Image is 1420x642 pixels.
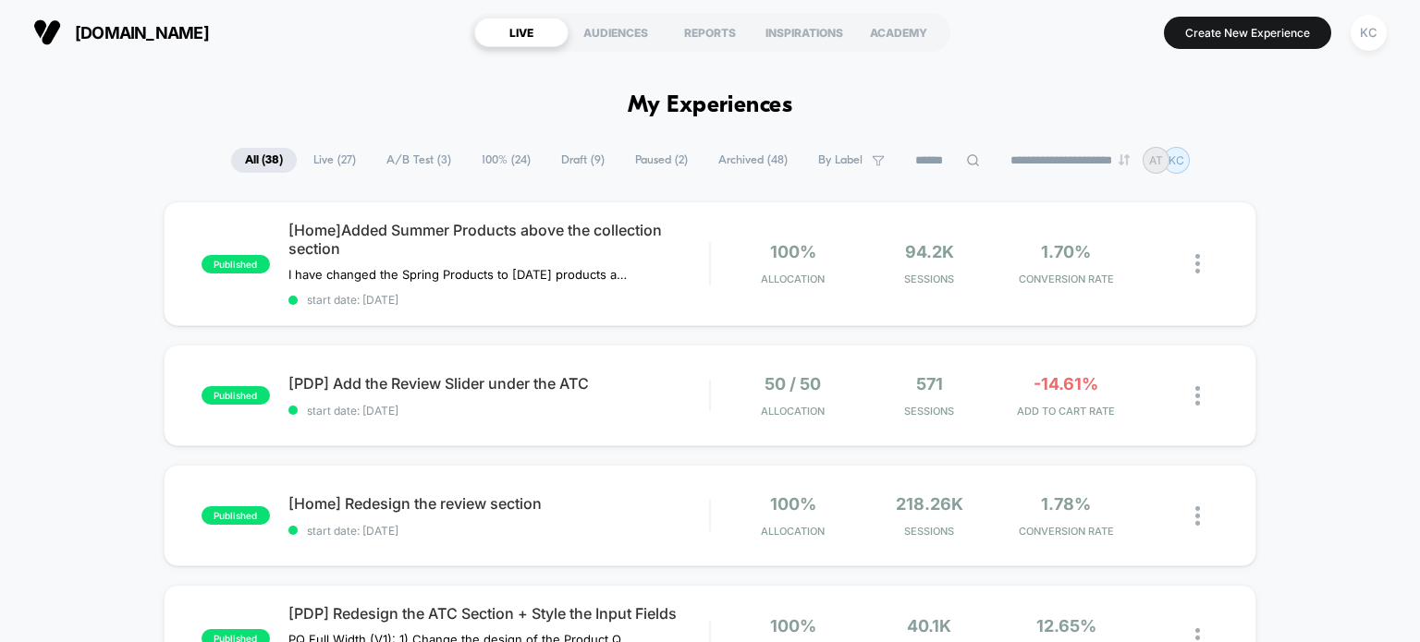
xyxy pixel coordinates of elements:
[33,18,61,46] img: Visually logo
[288,293,710,307] span: start date: [DATE]
[1041,242,1091,261] span: 1.70%
[288,267,631,282] span: I have changed the Spring Products to [DATE] products according to the Events.[Home]Added Spring ...
[1041,494,1091,514] span: 1.78%
[547,148,618,173] span: Draft ( 9 )
[28,18,214,47] button: [DOMAIN_NAME]
[288,524,710,538] span: start date: [DATE]
[770,242,816,261] span: 100%
[1119,154,1130,165] img: end
[663,18,757,47] div: REPORTS
[288,604,710,623] span: [PDP] Redesign the ATC Section + Style the Input Fields
[770,494,816,514] span: 100%
[202,386,270,405] span: published
[907,616,951,636] span: 40.1k
[1195,506,1200,526] img: close
[761,273,825,285] span: Allocation
[818,153,863,167] span: By Label
[288,404,710,418] span: start date: [DATE]
[628,92,793,119] h1: My Experiences
[770,616,816,636] span: 100%
[288,374,710,393] span: [PDP] Add the Review Slider under the ATC
[765,374,821,394] span: 50 / 50
[288,494,710,513] span: [Home] Redesign the review section
[865,273,993,285] span: Sessions
[896,494,963,514] span: 218.26k
[704,148,802,173] span: Archived ( 48 )
[1002,273,1130,285] span: CONVERSION RATE
[905,242,954,261] span: 94.2k
[1169,153,1184,167] p: KC
[474,18,569,47] div: LIVE
[300,148,370,173] span: Live ( 27 )
[1345,14,1392,52] button: KC
[1351,15,1387,51] div: KC
[916,374,943,394] span: 571
[865,405,993,418] span: Sessions
[202,506,270,525] span: published
[373,148,465,173] span: A/B Test ( 3 )
[1002,525,1130,538] span: CONVERSION RATE
[1002,405,1130,418] span: ADD TO CART RATE
[288,221,710,258] span: [Home]Added Summer Products above the collection section
[757,18,851,47] div: INSPIRATIONS
[569,18,663,47] div: AUDIENCES
[202,255,270,273] span: published
[621,148,702,173] span: Paused ( 2 )
[1195,386,1200,406] img: close
[1195,254,1200,273] img: close
[1034,374,1098,394] span: -14.61%
[761,525,825,538] span: Allocation
[468,148,545,173] span: 100% ( 24 )
[761,405,825,418] span: Allocation
[231,148,297,173] span: All ( 38 )
[75,23,209,42] span: [DOMAIN_NAME]
[1164,17,1331,49] button: Create New Experience
[1036,616,1096,636] span: 12.65%
[851,18,946,47] div: ACADEMY
[1149,153,1163,167] p: AT
[865,525,993,538] span: Sessions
